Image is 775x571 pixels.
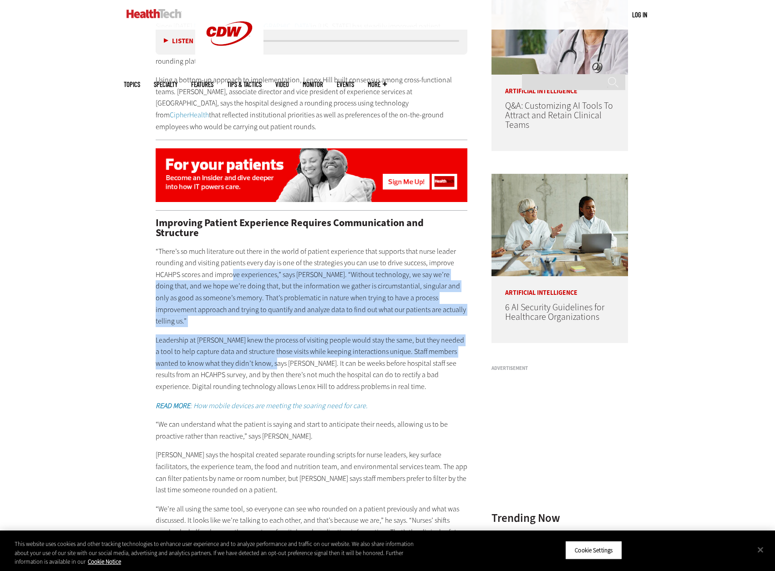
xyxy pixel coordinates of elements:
[156,401,190,410] strong: READ MORE
[368,81,387,88] span: More
[491,512,628,524] h3: Trending Now
[337,81,354,88] a: Events
[156,419,468,442] p: “We can understand what the patient is saying and start to anticipate their needs, allowing us to...
[491,374,628,488] iframe: advertisement
[303,81,323,88] a: MonITor
[156,246,468,327] p: “There’s so much literature out there in the world of patient experience that supports that nurse...
[632,10,647,19] a: Log in
[156,148,468,202] img: patient-centered care
[124,81,140,88] span: Topics
[88,558,121,566] a: More information about your privacy
[154,81,177,88] span: Specialty
[156,449,468,495] p: [PERSON_NAME] says the hospital created separate rounding scripts for nurse leaders, key surface ...
[156,401,368,410] em: : How mobile devices are meeting the soaring need for care.
[191,81,213,88] a: Features
[491,174,628,276] img: Doctors meeting in the office
[750,540,770,560] button: Close
[15,540,426,566] div: This website uses cookies and other tracking technologies to enhance user experience and to analy...
[156,334,468,393] p: Leadership at [PERSON_NAME] knew the process of visiting people would stay the same, but they nee...
[195,60,263,70] a: CDW
[156,503,468,561] p: “We’re all using the same tool, so everyone can see who rounded on a patient previously and what ...
[127,9,182,18] img: Home
[156,74,468,132] p: Using a bottom-up approach to implementation, Lenox Hill built consensus among cross-functional t...
[170,110,209,120] a: CipherHealth
[156,218,468,238] h2: Improving Patient Experience Requires Communication and Structure
[275,81,289,88] a: Video
[491,276,628,296] p: Artificial Intelligence
[505,100,613,131] a: Q&A: Customizing AI Tools To Attract and Retain Clinical Teams
[632,10,647,20] div: User menu
[491,75,628,95] p: Artificial Intelligence
[491,366,628,371] h3: Advertisement
[565,541,622,560] button: Cookie Settings
[227,81,262,88] a: Tips & Tactics
[156,401,368,410] a: READ MORE: How mobile devices are meeting the soaring need for care.
[505,301,604,323] a: 6 AI Security Guidelines for Healthcare Organizations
